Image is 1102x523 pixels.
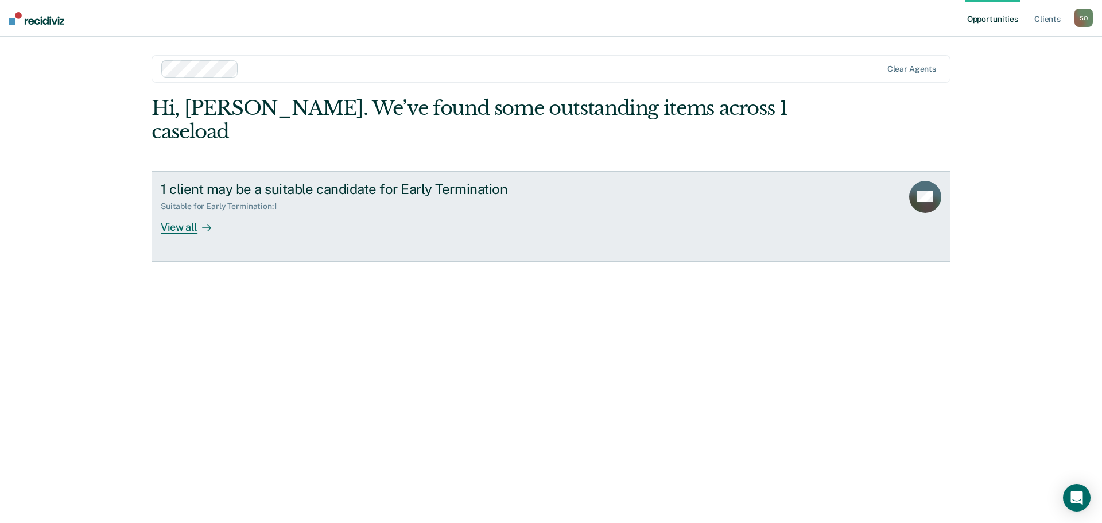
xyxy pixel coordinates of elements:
div: S O [1074,9,1093,27]
div: Suitable for Early Termination : 1 [161,202,286,211]
div: Hi, [PERSON_NAME]. We’ve found some outstanding items across 1 caseload [152,96,791,144]
button: SO [1074,9,1093,27]
div: Clear agents [887,64,936,74]
a: 1 client may be a suitable candidate for Early TerminationSuitable for Early Termination:1View all [152,171,950,262]
img: Recidiviz [9,12,64,25]
div: View all [161,211,225,234]
div: 1 client may be a suitable candidate for Early Termination [161,181,564,197]
div: Open Intercom Messenger [1063,484,1091,512]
